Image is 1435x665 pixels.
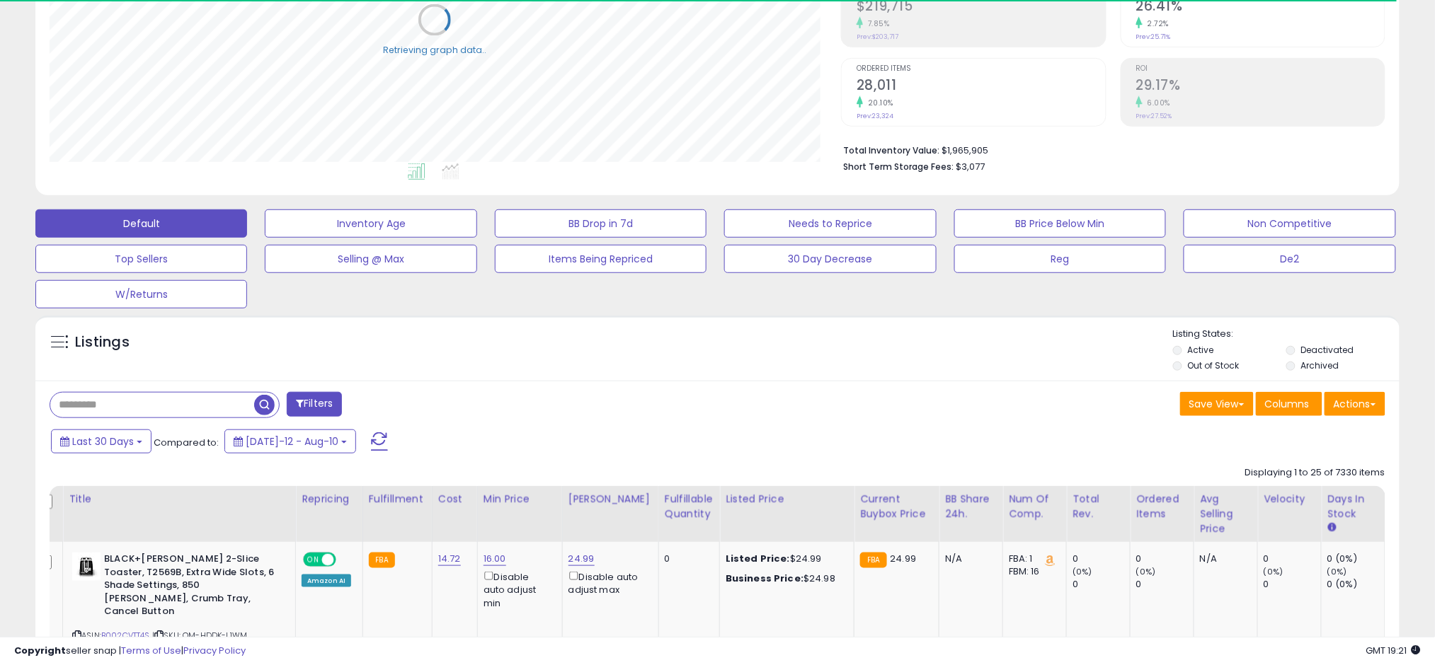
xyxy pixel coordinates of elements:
[1136,492,1188,521] div: Ordered Items
[484,492,556,507] div: Min Price
[265,245,476,273] button: Selling @ Max
[495,209,707,238] button: BB Drop in 7d
[1073,492,1124,521] div: Total Rev.
[1300,344,1354,356] label: Deactivated
[75,332,130,352] h5: Listings
[1327,566,1347,577] small: (0%)
[945,553,992,565] div: N/A
[1136,33,1171,41] small: Prev: 25.71%
[484,569,551,610] div: Disable auto adjust min
[1264,566,1284,577] small: (0%)
[1188,344,1214,356] label: Active
[1136,553,1194,565] div: 0
[724,209,936,238] button: Needs to Reprice
[863,18,890,29] small: 7.85%
[1184,209,1395,238] button: Non Competitive
[1327,553,1385,565] div: 0 (0%)
[857,65,1105,73] span: Ordered Items
[1073,553,1130,565] div: 0
[726,572,804,585] b: Business Price:
[72,553,101,581] img: 31n2RYzJIbL._SL40_.jpg
[246,434,338,449] span: [DATE]-12 - Aug-10
[438,552,461,566] a: 14.72
[857,112,893,120] small: Prev: 23,324
[1073,566,1092,577] small: (0%)
[1184,245,1395,273] button: De2
[726,552,790,565] b: Listed Price:
[334,554,357,566] span: OFF
[14,644,66,657] strong: Copyright
[1265,397,1310,411] span: Columns
[1143,98,1171,108] small: 6.00%
[1300,359,1339,371] label: Archived
[1264,553,1321,565] div: 0
[183,644,246,657] a: Privacy Policy
[72,434,134,449] span: Last 30 Days
[568,492,653,507] div: [PERSON_NAME]
[369,492,426,507] div: Fulfillment
[724,245,936,273] button: 30 Day Decrease
[1173,328,1400,341] p: Listing States:
[154,436,219,449] span: Compared to:
[14,644,246,658] div: seller snap | |
[843,144,939,156] b: Total Inventory Value:
[383,44,486,57] div: Retrieving graph data..
[152,630,247,641] span: | SKU: OM-HDDK-L1WM
[302,492,357,507] div: Repricing
[1264,578,1321,591] div: 0
[35,245,247,273] button: Top Sellers
[69,492,290,507] div: Title
[495,245,707,273] button: Items Being Repriced
[863,98,893,108] small: 20.10%
[1245,466,1385,480] div: Displaying 1 to 25 of 7330 items
[484,552,506,566] a: 16.00
[224,429,356,453] button: [DATE]-12 - Aug-10
[665,553,709,565] div: 0
[1327,521,1336,534] small: Days In Stock.
[1136,112,1172,120] small: Prev: 27.52%
[1366,644,1421,657] span: 2025-09-10 19:21 GMT
[302,574,351,587] div: Amazon AI
[843,141,1375,158] li: $1,965,905
[945,492,997,521] div: BB Share 24h.
[265,209,476,238] button: Inventory Age
[101,630,150,642] a: B002CVTT4S
[287,392,342,417] button: Filters
[1327,578,1385,591] div: 0 (0%)
[1009,565,1056,578] div: FBM: 16
[1136,77,1385,96] h2: 29.17%
[1143,18,1170,29] small: 2.72%
[369,553,395,568] small: FBA
[891,552,917,565] span: 24.99
[857,33,898,41] small: Prev: $203,717
[1009,492,1060,521] div: Num of Comp.
[1136,578,1194,591] div: 0
[1073,578,1130,591] div: 0
[1136,65,1385,73] span: ROI
[1256,392,1322,416] button: Columns
[860,553,886,568] small: FBA
[1200,553,1247,565] div: N/A
[860,492,933,521] div: Current Buybox Price
[954,245,1166,273] button: Reg
[1188,359,1240,371] label: Out of Stock
[956,160,985,173] span: $3,077
[857,77,1105,96] h2: 28,011
[726,553,843,565] div: $24.99
[438,492,471,507] div: Cost
[1200,492,1252,536] div: Avg Selling Price
[1327,492,1379,521] div: Days In Stock
[1325,392,1385,416] button: Actions
[1136,566,1156,577] small: (0%)
[35,280,247,308] button: W/Returns
[35,209,247,238] button: Default
[1009,553,1056,565] div: FBA: 1
[843,161,954,173] b: Short Term Storage Fees:
[726,492,848,507] div: Listed Price
[1180,392,1254,416] button: Save View
[1264,492,1315,507] div: Velocity
[121,644,181,657] a: Terms of Use
[665,492,714,521] div: Fulfillable Quantity
[568,569,648,596] div: Disable auto adjust max
[51,429,151,453] button: Last 30 Days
